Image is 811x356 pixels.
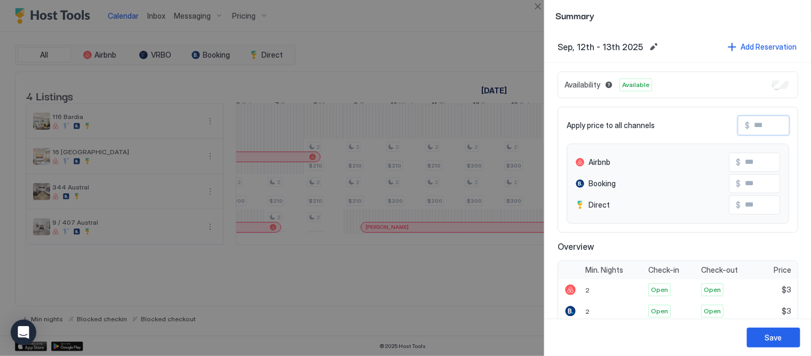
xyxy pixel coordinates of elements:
span: Airbnb [589,157,610,167]
span: Direct [589,200,610,210]
span: Open [651,285,668,295]
span: $3 [782,285,791,295]
span: Open [704,306,721,316]
span: $ [736,200,741,210]
span: Summary [555,9,800,22]
span: Open [704,285,721,295]
div: Open Intercom Messenger [11,320,36,345]
span: Min. Nights [585,265,623,275]
span: 2 [585,286,590,294]
span: $3 [782,306,791,316]
span: Open [651,306,668,316]
span: Price [774,265,791,275]
span: Available [622,80,649,90]
span: Overview [558,241,798,252]
button: Save [747,328,800,347]
button: Blocked dates override all pricing rules and remain unavailable until manually unblocked [602,78,615,91]
div: Add Reservation [741,41,797,52]
span: $ [736,157,741,167]
span: Availability [564,80,600,90]
span: $ [745,121,750,130]
div: Save [765,332,782,343]
span: $ [736,179,741,188]
span: Check-out [701,265,738,275]
span: Check-in [648,265,679,275]
span: 2 [585,307,590,315]
span: Booking [589,179,616,188]
span: Sep, 12th - 13th 2025 [558,42,643,52]
button: Add Reservation [726,39,798,54]
button: Edit date range [647,41,660,53]
span: Apply price to all channels [567,121,655,130]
